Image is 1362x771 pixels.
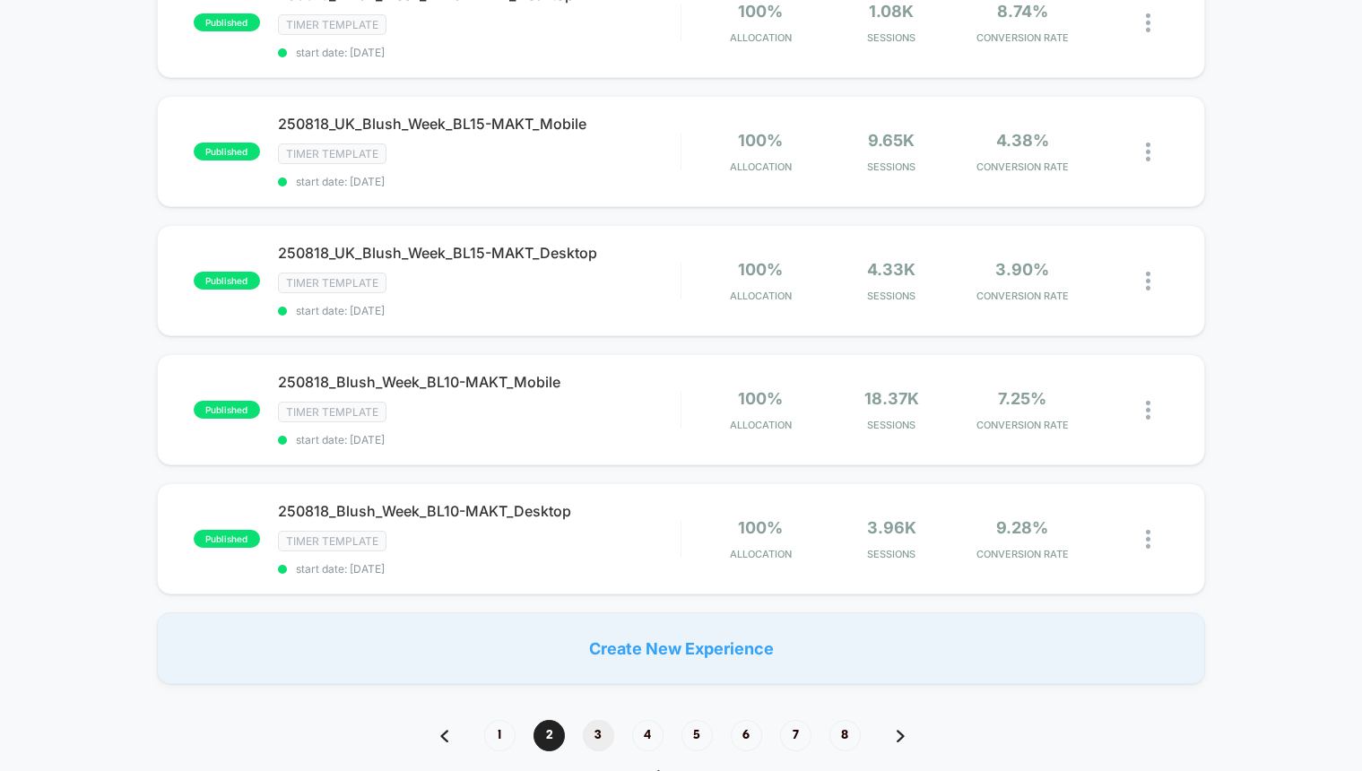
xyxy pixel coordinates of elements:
span: 4.38% [996,131,1049,150]
span: 100% [738,2,783,21]
span: start date: [DATE] [278,46,681,59]
img: close [1146,530,1150,549]
span: 6 [731,720,762,751]
span: 7.25% [998,389,1046,408]
span: 9.65k [868,131,915,150]
div: Create New Experience [157,612,1206,684]
span: timer template [278,14,386,35]
span: 3.90% [995,260,1049,279]
span: published [194,272,260,290]
span: Allocation [730,290,792,302]
span: 9.28% [996,518,1048,537]
span: start date: [DATE] [278,175,681,188]
span: timer template [278,273,386,293]
span: 250818_UK_Blush_Week_BL15-MAKT_Mobile [278,115,681,133]
img: close [1146,401,1150,420]
span: Sessions [830,548,952,560]
span: 18.37k [864,389,919,408]
span: 1.08k [869,2,914,21]
span: timer template [278,402,386,422]
span: published [194,143,260,160]
span: 250818_Blush_Week_BL10-MAKT_Desktop [278,502,681,520]
span: 100% [738,131,783,150]
span: Allocation [730,31,792,44]
span: published [194,13,260,31]
span: 8 [829,720,861,751]
span: 250818_UK_Blush_Week_BL15-MAKT_Desktop [278,244,681,262]
span: timer template [278,531,386,551]
img: close [1146,13,1150,32]
span: 250818_Blush_Week_BL10-MAKT_Mobile [278,373,681,391]
span: 100% [738,518,783,537]
span: 1 [484,720,516,751]
span: CONVERSION RATE [961,290,1083,302]
span: 3.96k [867,518,916,537]
span: Allocation [730,548,792,560]
span: 8.74% [997,2,1048,21]
span: 100% [738,260,783,279]
span: 7 [780,720,811,751]
span: timer template [278,143,386,164]
span: CONVERSION RATE [961,548,1083,560]
span: Sessions [830,419,952,431]
span: Allocation [730,419,792,431]
span: start date: [DATE] [278,304,681,317]
span: CONVERSION RATE [961,160,1083,173]
span: 3 [583,720,614,751]
span: 5 [681,720,713,751]
img: close [1146,272,1150,290]
span: published [194,530,260,548]
span: CONVERSION RATE [961,31,1083,44]
span: start date: [DATE] [278,433,681,446]
span: Sessions [830,160,952,173]
span: 2 [534,720,565,751]
span: Allocation [730,160,792,173]
img: pagination forward [897,730,905,742]
span: CONVERSION RATE [961,419,1083,431]
span: 4 [632,720,664,751]
img: close [1146,143,1150,161]
span: Sessions [830,31,952,44]
span: published [194,401,260,419]
span: Sessions [830,290,952,302]
span: 100% [738,389,783,408]
img: pagination back [440,730,448,742]
span: start date: [DATE] [278,562,681,576]
span: 4.33k [867,260,915,279]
